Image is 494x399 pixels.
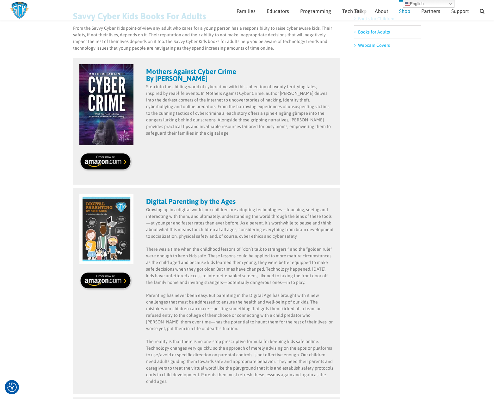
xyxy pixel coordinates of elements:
span: From the Savvy Cyber Kids point-of-view any adult who cares [73,26,193,31]
strong: Mothers Against Cyber Crime By [PERSON_NAME] [146,67,236,83]
span: Educators [267,9,289,14]
img: en [405,1,410,6]
a: Webcam Covers [358,43,390,48]
p: Growing up in a digital world, our children are adopting technologies—touching, seeing and intera... [146,206,334,240]
img: Order on Amazon! [79,152,133,172]
span: The Savvy Cyber Kids books for adults help you be aware of technology trends and technology issue... [73,39,327,51]
span: Support [451,9,469,14]
span: About [375,9,388,14]
strong: Digital Parenting by the Ages [146,197,236,206]
p: Step into the chilling world of cybercrime with this collection of twenty terrifying tales, inspi... [146,83,334,137]
img: Digital Parenting by the Ages [79,194,133,264]
img: Savvy Cyber Kids Logo [9,2,29,19]
img: Order on Amazon! [79,271,133,291]
img: Revisit consent button [7,383,17,392]
span: Shop [399,9,410,14]
p: There was a time when the childhood lessons of “don’t talk to strangers,” and the “golden rule” w... [146,246,334,286]
p: Parenting has never been easy. But parenting in the Digital Age has brought with it new challenge... [146,292,334,332]
span: Tech Talk [342,9,364,14]
span: depends on it too. [130,39,165,44]
span: Families [237,9,256,14]
a: Books for Adults [358,29,390,34]
span: Programming [300,9,331,14]
p: The reality is that there is no one-stop prescriptive formula for keeping kids safe online. Techn... [146,338,334,385]
span: Partners [421,9,440,14]
span: for a young person has a responsibility to raise cyber aware kids. Their safety, if not their liv... [73,26,332,44]
button: Consent Preferences [7,383,17,392]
